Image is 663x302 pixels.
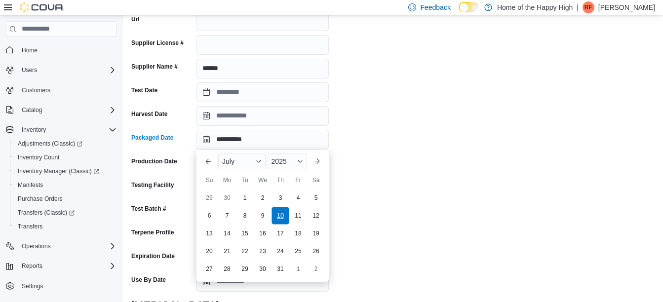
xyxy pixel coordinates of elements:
[308,208,324,224] div: day-12
[18,280,117,292] span: Settings
[201,261,217,277] div: day-27
[14,179,117,191] span: Manifests
[577,1,579,13] p: |
[255,172,271,188] div: We
[131,252,175,260] label: Expiration Date
[131,228,174,236] label: Terpene Profile
[10,178,120,192] button: Manifests
[201,226,217,241] div: day-13
[131,205,166,213] label: Test Batch #
[131,86,157,94] label: Test Date
[2,259,120,273] button: Reports
[14,207,78,219] a: Transfers (Classic)
[14,179,47,191] a: Manifests
[131,15,140,23] label: Url
[131,134,173,142] label: Packaged Date
[237,226,253,241] div: day-15
[309,153,325,169] button: Next month
[255,208,271,224] div: day-9
[196,130,329,150] input: Press the down key to enter a popover containing a calendar. Press the escape key to close the po...
[290,226,306,241] div: day-18
[290,243,306,259] div: day-25
[308,190,324,206] div: day-5
[255,226,271,241] div: day-16
[598,1,655,13] p: [PERSON_NAME]
[219,208,235,224] div: day-7
[14,193,117,205] span: Purchase Orders
[268,153,307,169] div: Button. Open the year selector. 2025 is currently selected.
[2,123,120,137] button: Inventory
[10,164,120,178] a: Inventory Manager (Classic)
[237,243,253,259] div: day-22
[22,66,37,74] span: Users
[2,63,120,77] button: Users
[14,221,46,232] a: Transfers
[22,46,38,54] span: Home
[131,181,174,189] label: Testing Facility
[131,157,177,165] label: Production Date
[290,261,306,277] div: day-1
[219,261,235,277] div: day-28
[18,44,117,56] span: Home
[308,226,324,241] div: day-19
[196,272,329,292] input: Press the down key to open a popover containing a calendar.
[18,84,54,96] a: Customers
[219,243,235,259] div: day-21
[201,190,217,206] div: day-29
[14,151,117,163] span: Inventory Count
[131,63,178,71] label: Supplier Name #
[273,243,288,259] div: day-24
[237,261,253,277] div: day-29
[131,276,166,284] label: Use By Date
[273,190,288,206] div: day-3
[218,153,266,169] div: Button. Open the month selector. July is currently selected.
[18,240,117,252] span: Operations
[22,126,46,134] span: Inventory
[18,84,117,96] span: Customers
[131,110,167,118] label: Harvest Date
[20,2,64,12] img: Cova
[14,221,117,232] span: Transfers
[272,157,287,165] span: 2025
[18,64,41,76] button: Users
[200,153,216,169] button: Previous Month
[255,190,271,206] div: day-2
[22,86,50,94] span: Customers
[18,209,75,217] span: Transfers (Classic)
[14,138,86,150] a: Adjustments (Classic)
[290,172,306,188] div: Fr
[219,172,235,188] div: Mo
[219,226,235,241] div: day-14
[196,82,329,102] input: Press the down key to open a popover containing a calendar.
[131,39,184,47] label: Supplier License #
[255,261,271,277] div: day-30
[459,2,479,12] input: Dark Mode
[18,140,82,148] span: Adjustments (Classic)
[10,192,120,206] button: Purchase Orders
[237,190,253,206] div: day-1
[18,104,117,116] span: Catalog
[585,1,592,13] span: RF
[2,43,120,57] button: Home
[201,208,217,224] div: day-6
[200,189,325,278] div: July, 2025
[10,206,120,220] a: Transfers (Classic)
[14,193,67,205] a: Purchase Orders
[2,239,120,253] button: Operations
[18,223,42,230] span: Transfers
[290,190,306,206] div: day-4
[14,138,117,150] span: Adjustments (Classic)
[14,165,103,177] a: Inventory Manager (Classic)
[273,261,288,277] div: day-31
[222,157,234,165] span: July
[18,260,46,272] button: Reports
[22,262,42,270] span: Reports
[196,106,329,126] input: Press the down key to open a popover containing a calendar.
[10,151,120,164] button: Inventory Count
[308,172,324,188] div: Sa
[18,44,41,56] a: Home
[10,220,120,233] button: Transfers
[273,226,288,241] div: day-17
[18,124,50,136] button: Inventory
